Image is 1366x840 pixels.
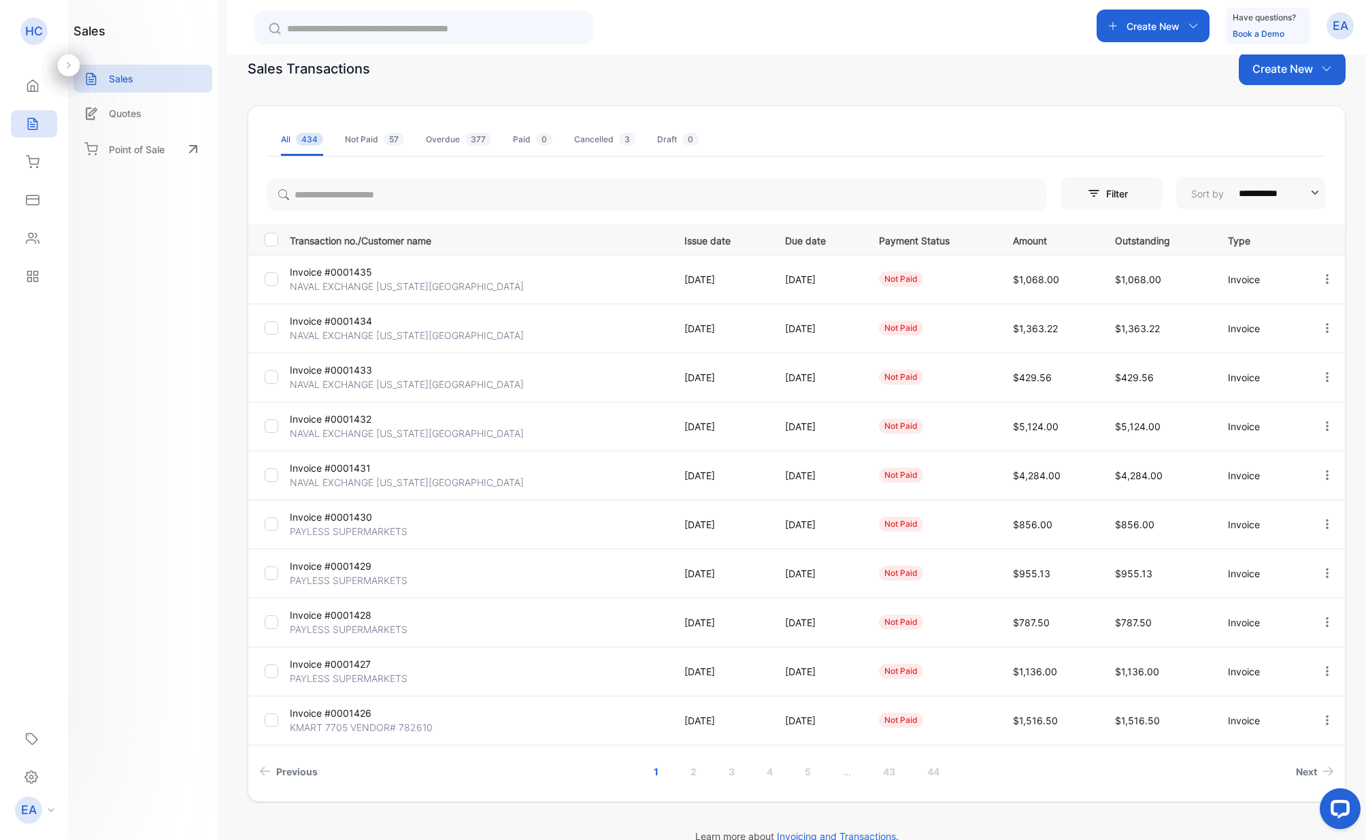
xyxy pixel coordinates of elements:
p: Invoice #0001430 [290,510,416,524]
div: not paid [879,566,923,581]
span: $856.00 [1115,519,1154,530]
a: Page 5 [788,759,827,784]
span: $1,363.22 [1013,323,1058,334]
p: NAVAL EXCHANGE [US_STATE][GEOGRAPHIC_DATA] [290,475,524,489]
p: [DATE] [684,566,757,581]
a: Page 43 [867,759,912,784]
p: Due date [785,231,850,248]
button: Create New [1097,10,1210,42]
p: [DATE] [785,615,850,630]
div: Not Paid [345,133,404,146]
p: Type [1228,231,1293,248]
p: [DATE] [684,517,757,532]
p: Quotes [109,106,141,120]
a: Sales [73,65,212,93]
iframe: LiveChat chat widget [1309,783,1366,840]
div: not paid [879,664,923,679]
p: Invoice #0001429 [290,559,416,573]
span: $787.50 [1013,617,1050,628]
span: $1,516.50 [1013,715,1058,726]
div: Cancelled [574,133,635,146]
button: Create New [1239,52,1346,85]
span: 434 [296,133,323,146]
p: Invoice [1228,615,1293,630]
p: NAVAL EXCHANGE [US_STATE][GEOGRAPHIC_DATA] [290,426,524,440]
h1: sales [73,22,105,40]
p: [DATE] [684,615,757,630]
p: Have questions? [1233,11,1296,25]
p: [DATE] [785,713,850,728]
p: [DATE] [785,468,850,483]
div: not paid [879,272,923,287]
p: HC [25,22,43,40]
span: 0 [536,133,552,146]
span: $4,284.00 [1115,470,1163,481]
span: $429.56 [1115,372,1154,383]
span: $5,124.00 [1013,421,1059,432]
p: [DATE] [785,272,850,287]
p: Invoice [1228,321,1293,336]
a: Jump forward [827,759,867,784]
button: Sort by [1176,177,1326,210]
p: [DATE] [785,321,850,336]
p: Transaction no./Customer name [290,231,667,248]
span: $955.13 [1013,568,1050,579]
p: NAVAL EXCHANGE [US_STATE][GEOGRAPHIC_DATA] [290,328,524,342]
div: not paid [879,321,923,336]
p: PAYLESS SUPERMARKETS [290,524,416,538]
p: EA [21,801,37,819]
p: Invoice [1228,370,1293,385]
p: [DATE] [684,468,757,483]
div: Paid [513,133,552,146]
p: Sort by [1191,187,1224,201]
a: Previous page [254,759,323,784]
span: $1,068.00 [1013,274,1059,285]
p: Create New [1127,19,1180,33]
p: [DATE] [684,664,757,679]
p: PAYLESS SUPERMARKETS [290,622,416,636]
p: Create New [1252,61,1313,77]
ul: Pagination [248,759,1345,784]
a: Page 44 [911,759,956,784]
a: Next page [1290,759,1339,784]
div: not paid [879,615,923,630]
p: Amount [1013,231,1088,248]
p: Invoice #0001432 [290,412,416,426]
p: Invoice #0001426 [290,706,416,720]
p: Payment Status [879,231,985,248]
span: $856.00 [1013,519,1052,530]
div: not paid [879,370,923,385]
a: Page 1 is your current page [637,759,675,784]
span: 3 [619,133,635,146]
div: Overdue [426,133,491,146]
p: Point of Sale [109,142,165,157]
span: 0 [682,133,699,146]
span: $1,136.00 [1115,666,1159,677]
a: Point of Sale [73,134,212,164]
p: Invoice #0001427 [290,657,416,671]
p: [DATE] [684,419,757,434]
p: NAVAL EXCHANGE [US_STATE][GEOGRAPHIC_DATA] [290,377,524,391]
p: Invoice #0001433 [290,363,416,377]
a: Book a Demo [1233,29,1284,39]
a: Quotes [73,99,212,127]
div: not paid [879,713,923,728]
a: Page 4 [750,759,789,784]
p: Invoice #0001428 [290,608,416,622]
span: Previous [276,764,318,779]
p: [DATE] [684,272,757,287]
p: Invoice #0001431 [290,461,416,475]
div: Draft [657,133,699,146]
p: [DATE] [785,566,850,581]
p: [DATE] [785,370,850,385]
span: 57 [384,133,404,146]
p: Invoice [1228,713,1293,728]
p: KMART 7705 VENDOR# 782610 [290,720,433,734]
p: Invoice #0001435 [290,265,416,279]
p: Invoice [1228,419,1293,434]
div: not paid [879,419,923,434]
span: $955.13 [1115,568,1152,579]
p: Invoice #0001434 [290,314,416,328]
div: All [281,133,323,146]
div: not paid [879,517,923,532]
